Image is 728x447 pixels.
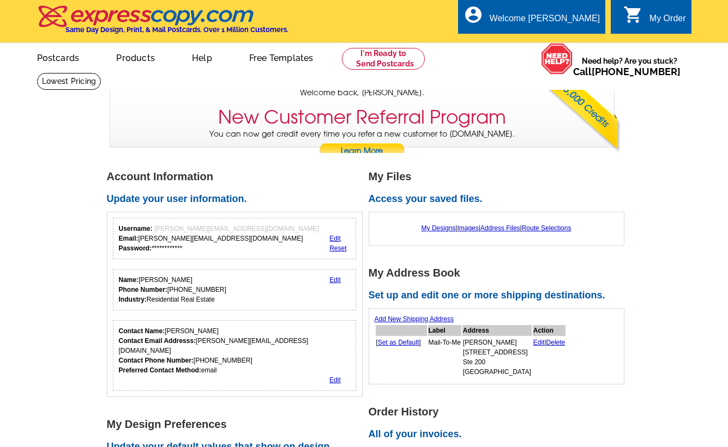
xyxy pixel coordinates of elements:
h1: My Files [369,171,630,182]
strong: Contact Phone Number: [119,357,194,364]
td: Mail-To-Me [428,337,461,377]
a: My Designs [422,224,456,232]
strong: Phone Number: [119,286,167,293]
div: My Order [649,14,686,29]
a: Learn More [319,143,405,160]
a: Route Selections [522,224,571,232]
th: Label [428,325,461,336]
h3: New Customer Referral Program [218,106,506,128]
td: [PERSON_NAME] [STREET_ADDRESS] Ste 200 [GEOGRAPHIC_DATA] [462,337,532,377]
a: Help [175,44,230,70]
a: Edit [533,339,545,346]
h1: My Design Preferences [107,419,369,430]
img: help [541,43,573,75]
a: Free Templates [232,44,331,70]
a: [PHONE_NUMBER] [592,66,681,77]
h4: Same Day Design, Print, & Mail Postcards. Over 1 Million Customers. [65,26,288,34]
i: shopping_cart [623,5,643,25]
a: Images [457,224,478,232]
strong: Password: [119,244,152,252]
a: Products [99,44,172,70]
a: Edit [329,376,341,384]
div: | | | [375,218,618,238]
span: Call [573,66,681,77]
a: Same Day Design, Print, & Mail Postcards. Over 1 Million Customers. [37,13,288,34]
strong: Contact Email Addresss: [119,337,196,345]
a: Reset [329,244,346,252]
td: [ ] [376,337,427,377]
a: Set as Default [378,339,419,346]
a: Address Files [480,224,520,232]
h2: Access your saved files. [369,193,630,205]
a: Delete [546,339,565,346]
h2: Update your user information. [107,193,369,205]
i: account_circle [464,5,483,25]
span: Welcome back, [PERSON_NAME]. [300,87,424,99]
div: [PERSON_NAME] [PERSON_NAME][EMAIL_ADDRESS][DOMAIN_NAME] [PHONE_NUMBER] email [119,326,351,375]
h1: Order History [369,406,630,418]
h2: Set up and edit one or more shipping destinations. [369,290,630,302]
th: Address [462,325,532,336]
a: Add New Shipping Address [375,315,454,323]
h1: Account Information [107,171,369,182]
div: Your personal details. [113,269,357,310]
h1: My Address Book [369,267,630,279]
a: Edit [329,235,341,242]
strong: Username: [119,225,153,232]
strong: Email: [119,235,139,242]
span: [PERSON_NAME][EMAIL_ADDRESS][DOMAIN_NAME] [154,225,319,232]
div: Your login information. [113,218,357,259]
strong: Preferred Contact Method: [119,366,201,374]
a: Edit [329,276,341,284]
span: Need help? Are you stuck? [573,56,686,77]
th: Action [533,325,566,336]
td: | [533,337,566,377]
strong: Contact Name: [119,327,165,335]
div: Who should we contact regarding order issues? [113,320,357,391]
strong: Industry: [119,296,147,303]
div: Welcome [PERSON_NAME] [490,14,600,29]
h2: All of your invoices. [369,428,630,440]
a: Postcards [20,44,97,70]
div: [PERSON_NAME] [PHONE_NUMBER] Residential Real Estate [119,275,226,304]
strong: Name: [119,276,139,284]
a: shopping_cart My Order [623,12,686,26]
p: You can now get credit every time you refer a new customer to [DOMAIN_NAME]. [110,128,614,160]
